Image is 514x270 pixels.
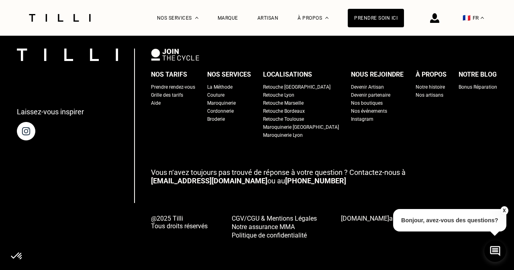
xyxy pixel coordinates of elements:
[195,17,198,19] img: Menu déroulant
[207,91,224,99] a: Couture
[207,107,234,115] a: Cordonnerie
[416,69,447,81] div: À propos
[17,108,84,116] p: Laissez-vous inspirer
[351,99,383,107] a: Nos boutiques
[207,99,236,107] a: Maroquinerie
[430,13,439,23] img: icône connexion
[207,69,251,81] div: Nos services
[463,14,471,22] span: 🇫🇷
[416,83,445,91] a: Notre histoire
[263,131,303,139] a: Maroquinerie Lyon
[351,91,390,99] a: Devenir partenaire
[151,99,161,107] a: Aide
[341,215,495,222] span: a reçu la note de sur avis.
[459,69,497,81] div: Notre blog
[263,115,304,123] a: Retouche Toulouse
[151,83,195,91] a: Prendre rendez-vous
[416,91,443,99] a: Nos artisans
[348,9,404,27] a: Prendre soin ici
[232,222,317,231] a: Notre assurance MMA
[351,83,384,91] a: Devenir Artisan
[232,231,317,239] a: Politique de confidentialité
[207,115,225,123] a: Broderie
[263,91,294,99] a: Retouche Lyon
[151,91,183,99] a: Grille des tarifs
[351,69,404,81] div: Nous rejoindre
[151,177,267,185] a: [EMAIL_ADDRESS][DOMAIN_NAME]
[351,107,387,115] a: Nos événements
[17,122,35,140] img: page instagram de Tilli une retoucherie à domicile
[26,14,94,22] img: Logo du service de couturière Tilli
[232,231,307,239] span: Politique de confidentialité
[500,206,508,215] button: X
[151,222,208,230] span: Tous droits réservés
[151,215,208,222] span: @2025 Tilli
[351,115,373,123] a: Instagram
[151,168,406,177] span: Vous n‘avez toujours pas trouvé de réponse à votre question ? Contactez-nous à
[257,15,279,21] a: Artisan
[151,69,187,81] div: Nos tarifs
[151,49,199,61] img: logo Join The Cycle
[17,49,118,61] img: logo Tilli
[218,15,238,21] a: Marque
[481,17,484,19] img: menu déroulant
[325,17,328,19] img: Menu déroulant à propos
[263,69,312,81] div: Localisations
[393,209,506,231] p: Bonjour, avez-vous des questions?
[232,214,317,222] a: CGV/CGU & Mentions Légales
[151,168,497,185] p: ou au
[459,83,497,91] a: Bonus Réparation
[263,123,339,131] a: Maroquinerie [GEOGRAPHIC_DATA]
[232,223,295,231] span: Notre assurance MMA
[232,215,317,222] span: CGV/CGU & Mentions Légales
[207,83,233,91] a: La Méthode
[263,107,305,115] a: Retouche Bordeaux
[341,215,389,222] span: [DOMAIN_NAME]
[263,99,304,107] a: Retouche Marseille
[263,83,330,91] a: Retouche [GEOGRAPHIC_DATA]
[285,177,346,185] a: [PHONE_NUMBER]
